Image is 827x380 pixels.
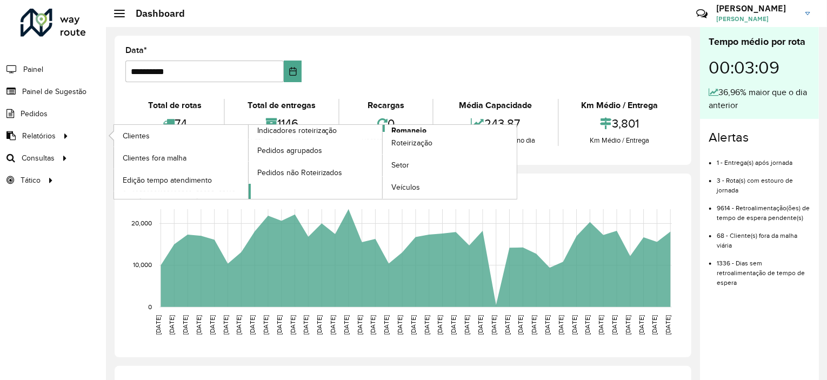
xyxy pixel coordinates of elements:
text: 20,000 [131,220,152,227]
div: Total de rotas [128,99,221,112]
div: 00:03:09 [709,49,810,86]
a: Clientes [114,125,248,146]
span: Painel de Sugestão [22,86,86,97]
div: 0 [342,112,430,135]
span: Pedidos não Roteirizados [257,167,343,178]
div: Km Médio / Entrega [562,135,678,146]
text: [DATE] [316,315,323,335]
h4: Alertas [709,130,810,145]
text: [DATE] [477,315,484,335]
text: [DATE] [544,315,551,335]
span: Tático [21,175,41,186]
div: Tempo médio por rota [709,35,810,49]
span: Clientes [123,130,150,142]
text: 0 [148,303,152,310]
div: Total de entregas [228,99,335,112]
text: [DATE] [557,315,564,335]
text: [DATE] [289,315,296,335]
text: [DATE] [597,315,604,335]
span: [PERSON_NAME] [716,14,797,24]
text: [DATE] [370,315,377,335]
text: [DATE] [155,315,162,335]
span: Romaneio [391,125,426,136]
a: Roteirização [383,132,517,154]
span: Painel [23,64,43,75]
div: 36,96% maior que o dia anterior [709,86,810,112]
text: [DATE] [209,315,216,335]
span: Edição tempo atendimento [123,175,212,186]
text: [DATE] [262,315,269,335]
text: [DATE] [437,315,444,335]
text: [DATE] [222,315,229,335]
text: [DATE] [584,315,591,335]
a: Pedidos agrupados [249,139,383,161]
text: [DATE] [651,315,658,335]
span: Veículos [391,182,420,193]
text: 10,000 [133,262,152,269]
text: [DATE] [276,315,283,335]
text: [DATE] [396,315,403,335]
text: [DATE] [356,315,363,335]
text: [DATE] [463,315,470,335]
a: Pedidos não Roteirizados [249,162,383,183]
text: [DATE] [571,315,578,335]
li: 1 - Entrega(s) após jornada [717,150,810,168]
span: Consultas [22,152,55,164]
a: Edição tempo atendimento [114,169,248,191]
text: [DATE] [195,315,202,335]
li: 3 - Rota(s) com estouro de jornada [717,168,810,195]
text: [DATE] [530,315,537,335]
div: 1146 [228,112,335,135]
div: Recargas [342,99,430,112]
h3: [PERSON_NAME] [716,3,797,14]
text: [DATE] [343,315,350,335]
a: Clientes fora malha [114,147,248,169]
a: Indicadores roteirização [114,125,383,199]
text: [DATE] [410,315,417,335]
text: [DATE] [665,315,672,335]
button: Choose Date [284,61,302,82]
a: Contato Rápido [690,2,713,25]
text: [DATE] [450,315,457,335]
text: [DATE] [235,315,242,335]
span: Setor [391,159,409,171]
a: Romaneio [249,125,517,199]
div: 3,801 [562,112,678,135]
text: [DATE] [383,315,390,335]
li: 68 - Cliente(s) fora da malha viária [717,223,810,250]
a: Veículos [383,177,517,198]
span: Relatórios [22,130,56,142]
text: [DATE] [611,315,618,335]
text: [DATE] [517,315,524,335]
h2: Dashboard [125,8,185,19]
a: Setor [383,155,517,176]
text: [DATE] [490,315,497,335]
text: [DATE] [638,315,645,335]
text: [DATE] [504,315,511,335]
span: Roteirização [391,137,432,149]
div: Média Capacidade [436,99,555,112]
div: 243,87 [436,112,555,135]
div: Km Médio / Entrega [562,99,678,112]
span: Clientes fora malha [123,152,186,164]
text: [DATE] [249,315,256,335]
span: Pedidos [21,108,48,119]
span: Indicadores roteirização [257,125,337,136]
span: Pedidos agrupados [257,145,322,156]
li: 9614 - Retroalimentação(ões) de tempo de espera pendente(s) [717,195,810,223]
text: [DATE] [182,315,189,335]
li: 1336 - Dias sem retroalimentação de tempo de espera [717,250,810,288]
label: Data [125,44,147,57]
text: [DATE] [329,315,336,335]
text: [DATE] [168,315,175,335]
text: [DATE] [423,315,430,335]
div: 74 [128,112,221,135]
text: [DATE] [624,315,631,335]
text: [DATE] [302,315,309,335]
